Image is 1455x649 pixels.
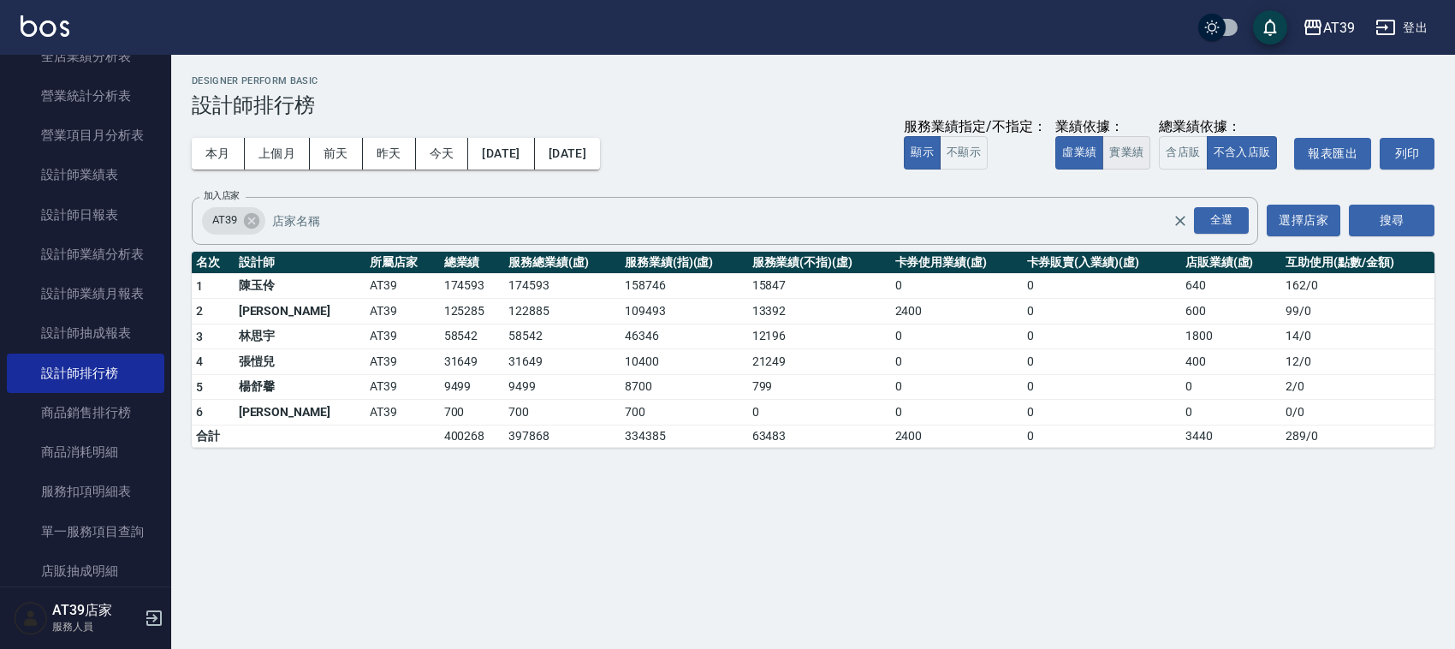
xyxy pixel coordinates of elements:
label: 加入店家 [204,189,240,202]
span: 4 [196,354,203,368]
span: 6 [196,405,203,419]
input: 店家名稱 [268,205,1203,235]
button: 含店販 [1159,136,1207,170]
th: 服務總業績(虛) [504,252,621,274]
td: 15847 [748,273,891,299]
td: 0 [1181,374,1281,400]
a: 單一服務項目查詢 [7,512,164,551]
th: 所屬店家 [365,252,439,274]
td: 640 [1181,273,1281,299]
td: 9499 [504,374,621,400]
td: 58542 [504,324,621,349]
a: 店販抽成明細 [7,551,164,591]
button: 登出 [1369,12,1434,44]
th: 卡券販賣(入業績)(虛) [1023,252,1181,274]
td: 158746 [621,273,748,299]
td: 12 / 0 [1281,349,1434,375]
button: save [1253,10,1287,45]
h3: 設計師排行榜 [192,93,1434,117]
td: 3440 [1181,425,1281,447]
td: 2400 [891,425,1023,447]
th: 互助使用(點數/金額) [1281,252,1434,274]
td: 1800 [1181,324,1281,349]
td: 0 [1023,324,1181,349]
td: 31649 [504,349,621,375]
a: 設計師日報表 [7,195,164,235]
table: a dense table [192,252,1434,448]
td: 14 / 0 [1281,324,1434,349]
td: 799 [748,374,891,400]
a: 營業統計分析表 [7,76,164,116]
button: Clear [1168,209,1192,233]
button: 本月 [192,138,245,170]
button: 顯示 [904,136,941,170]
td: 0 [891,349,1023,375]
button: 虛業績 [1055,136,1103,170]
td: AT39 [365,400,439,426]
td: 2400 [891,299,1023,324]
button: Open [1191,204,1252,237]
a: 營業項目月分析表 [7,116,164,155]
td: 0 [1023,299,1181,324]
th: 店販業績(虛) [1181,252,1281,274]
span: 3 [196,330,203,343]
button: 報表匯出 [1294,138,1371,170]
td: 張愷兒 [235,349,366,375]
td: AT39 [365,324,439,349]
td: 10400 [621,349,748,375]
td: 0 [1023,273,1181,299]
button: 實業績 [1102,136,1150,170]
td: 289 / 0 [1281,425,1434,447]
td: 700 [440,400,505,426]
p: 服務人員 [52,619,140,634]
td: 0 [891,374,1023,400]
td: 12196 [748,324,891,349]
td: 21249 [748,349,891,375]
a: 全店業績分析表 [7,37,164,76]
td: 0 [891,400,1023,426]
td: AT39 [365,273,439,299]
span: 1 [196,279,203,293]
td: 8700 [621,374,748,400]
th: 卡券使用業績(虛) [891,252,1023,274]
td: AT39 [365,299,439,324]
button: 今天 [416,138,469,170]
td: 0 [891,273,1023,299]
span: 2 [196,304,203,318]
div: 總業績依據： [1159,118,1286,136]
td: 99 / 0 [1281,299,1434,324]
td: 0 [1181,400,1281,426]
td: 397868 [504,425,621,447]
div: 服務業績指定/不指定： [904,118,1047,136]
a: 設計師業績表 [7,155,164,194]
h2: Designer Perform Basic [192,75,1434,86]
button: [DATE] [468,138,534,170]
td: 174593 [504,273,621,299]
div: AT39 [1323,17,1355,39]
td: 400 [1181,349,1281,375]
button: 選擇店家 [1267,205,1340,236]
th: 設計師 [235,252,366,274]
td: 31649 [440,349,505,375]
span: AT39 [202,211,247,229]
td: 700 [504,400,621,426]
img: Person [14,601,48,635]
td: 2 / 0 [1281,374,1434,400]
th: 服務業績(指)(虛) [621,252,748,274]
button: 上個月 [245,138,310,170]
td: [PERSON_NAME] [235,400,366,426]
td: 0 [1023,374,1181,400]
td: 0 [1023,400,1181,426]
button: 不含入店販 [1207,136,1278,170]
button: 昨天 [363,138,416,170]
td: 162 / 0 [1281,273,1434,299]
td: 174593 [440,273,505,299]
a: 設計師排行榜 [7,354,164,393]
td: 700 [621,400,748,426]
td: 陳玉伶 [235,273,366,299]
div: 全選 [1194,207,1249,234]
span: 5 [196,380,203,394]
td: 46346 [621,324,748,349]
td: 58542 [440,324,505,349]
